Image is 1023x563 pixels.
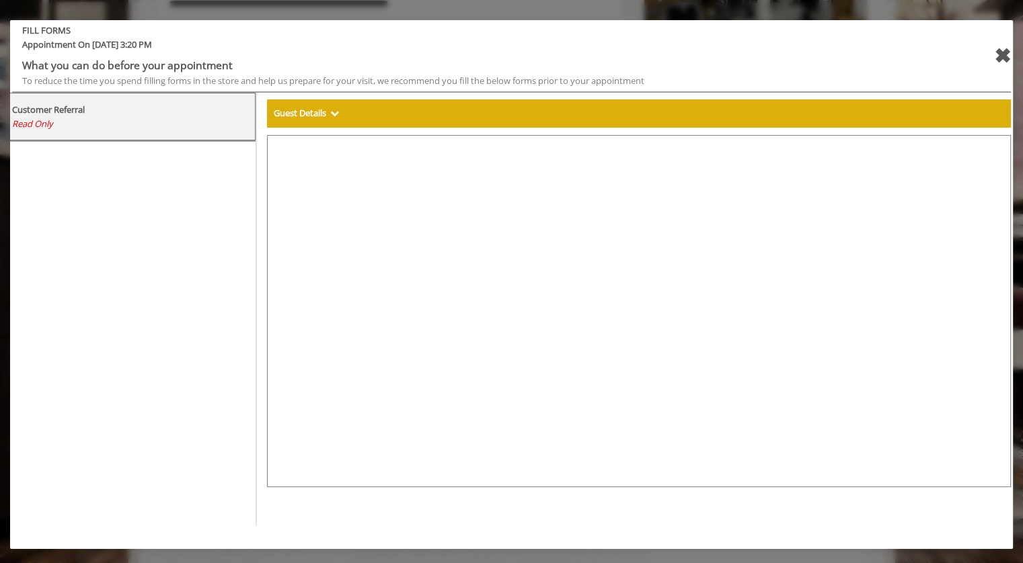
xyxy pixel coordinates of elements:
[994,40,1011,72] div: close forms
[22,74,915,88] div: To reduce the time you spend filling forms in the store and help us prepare for your visit, we re...
[330,107,339,119] span: Show
[267,135,1011,487] iframe: formsViewWeb
[12,103,85,116] b: Customer Referral
[12,24,925,38] b: FILL FORMS
[267,99,1011,128] div: Guest Details Show
[274,107,326,119] b: Guest Details
[22,58,233,73] b: What you can do before your appointment
[12,38,925,57] span: Appointment On [DATE] 3:20 PM
[12,118,53,130] span: Read Only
